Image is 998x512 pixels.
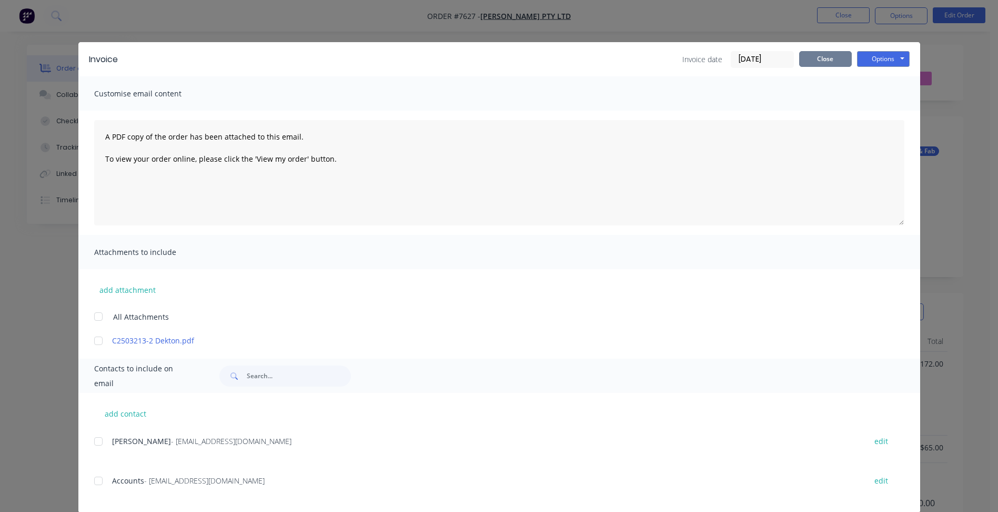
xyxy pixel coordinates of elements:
[112,476,144,486] span: Accounts
[799,51,852,67] button: Close
[112,335,855,346] a: C2503213-2 Dekton.pdf
[868,474,894,488] button: edit
[94,245,210,260] span: Attachments to include
[868,434,894,448] button: edit
[857,51,910,67] button: Options
[247,366,351,387] input: Search...
[144,476,265,486] span: - [EMAIL_ADDRESS][DOMAIN_NAME]
[89,53,118,66] div: Invoice
[171,436,291,446] span: - [EMAIL_ADDRESS][DOMAIN_NAME]
[94,361,194,391] span: Contacts to include on email
[112,436,171,446] span: [PERSON_NAME]
[113,311,169,322] span: All Attachments
[94,282,161,298] button: add attachment
[682,54,722,65] span: Invoice date
[94,86,210,101] span: Customise email content
[94,120,904,225] textarea: A PDF copy of the order has been attached to this email. To view your order online, please click ...
[94,406,157,421] button: add contact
